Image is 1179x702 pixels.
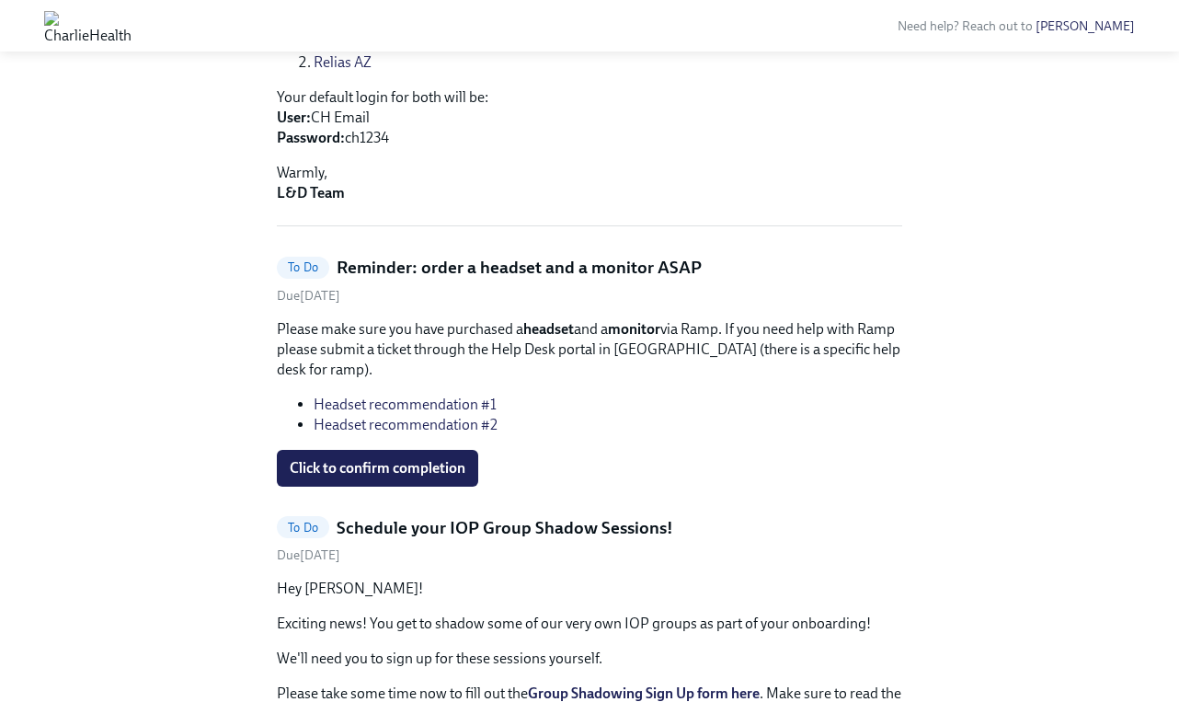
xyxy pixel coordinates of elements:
[277,649,902,669] p: We'll need you to sign up for these sessions yourself.
[277,109,311,126] strong: User:
[277,256,902,305] a: To DoReminder: order a headset and a monitor ASAPDue[DATE]
[277,450,478,487] button: Click to confirm completion
[277,184,345,201] strong: L&D Team
[277,260,329,274] span: To Do
[277,319,902,380] p: Please make sure you have purchased a and a via Ramp. If you need help with Ramp please submit a ...
[277,614,902,634] p: Exciting news! You get to shadow some of our very own IOP groups as part of your onboarding!
[608,320,660,338] strong: monitor
[277,129,345,146] strong: Password:
[277,163,902,203] p: Warmly,
[1036,18,1135,34] a: [PERSON_NAME]
[277,579,902,599] p: Hey [PERSON_NAME]!
[314,416,498,433] a: Headset recommendation #2
[277,288,340,304] span: Tuesday, August 26th 2025, 9:00 am
[337,516,673,540] h5: Schedule your IOP Group Shadow Sessions!
[277,547,340,563] span: Tuesday, August 26th 2025, 9:00 am
[290,459,465,478] span: Click to confirm completion
[337,256,702,280] h5: Reminder: order a headset and a monitor ASAP
[277,87,902,148] p: Your default login for both will be: CH Email ch1234
[523,320,574,338] strong: headset
[277,521,329,535] span: To Do
[898,18,1135,34] span: Need help? Reach out to
[314,396,497,413] a: Headset recommendation #1
[528,685,760,702] a: Group Shadowing Sign Up form here
[44,11,132,40] img: CharlieHealth
[277,516,902,565] a: To DoSchedule your IOP Group Shadow Sessions!Due[DATE]
[314,53,372,71] a: Relias AZ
